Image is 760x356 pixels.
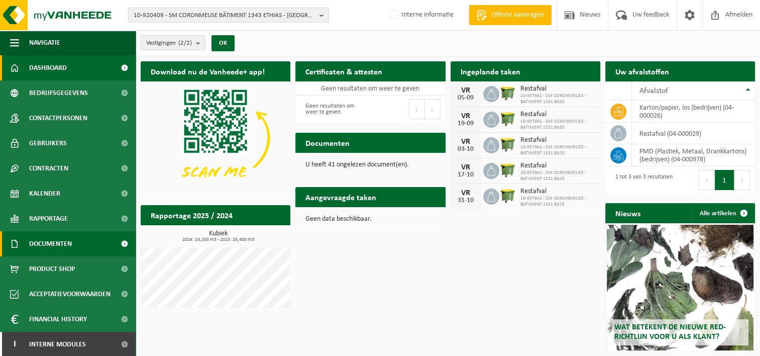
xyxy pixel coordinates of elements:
[456,86,476,95] div: VR
[29,206,68,231] span: Rapportage
[520,119,595,131] span: 10-937941 - SM CORONMEUSE - BATIMENT 1331 BASE
[305,161,435,168] p: U heeft 41 ongelezen document(en).
[610,169,673,191] div: 1 tot 3 van 3 resultaten
[499,136,516,153] img: WB-1100-HPE-GN-50
[387,8,454,23] label: Interne informatie
[639,87,668,95] span: Afvalstof
[215,225,289,245] a: Bekijk rapportage
[146,230,290,242] h3: Kubiek
[141,35,205,50] button: Vestigingen(2/2)
[134,8,315,23] span: 10-920409 - SM CORONMEUSE BÂTIMENT 1343 ETHIAS - [GEOGRAPHIC_DATA]
[734,170,750,190] button: Next
[141,61,275,81] h2: Download nu de Vanheede+ app!
[614,323,726,341] span: Wat betekent de nieuwe RED-richtlijn voor u als klant?
[300,98,365,120] div: Geen resultaten om weer te geven
[489,10,547,20] span: Offerte aanvragen
[520,196,595,208] span: 10-937941 - SM CORONMEUSE - BATIMENT 1331 BASE
[29,282,111,307] span: Acceptatievoorwaarden
[520,144,595,156] span: 10-937941 - SM CORONMEUSE - BATIMENT 1331 BASE
[499,161,516,179] img: WB-1100-HPE-GN-50
[295,133,360,152] h2: Documenten
[29,156,68,181] span: Contracten
[295,187,386,207] h2: Aangevraagde taken
[456,138,476,146] div: VR
[605,203,650,223] h2: Nieuws
[425,99,441,119] button: Next
[211,35,235,51] button: OK
[141,205,243,225] h2: Rapportage 2025 / 2024
[520,93,595,105] span: 10-937941 - SM CORONMEUSE - BATIMENT 1331 BASE
[178,40,192,46] count: (2/2)
[469,5,552,25] a: Offerte aanvragen
[451,61,530,81] h2: Ingeplande taken
[499,110,516,127] img: WB-1100-HPE-GN-50
[456,171,476,179] div: 17-10
[605,61,679,81] h2: Uw afvalstoffen
[456,95,476,102] div: 05-09
[409,99,425,119] button: Previous
[456,189,476,197] div: VR
[520,188,595,196] span: Restafval
[29,30,60,55] span: Navigatie
[499,187,516,204] img: WB-1100-HPE-GN-50
[632,144,755,166] td: PMD (Plastiek, Metaal, Drankkartons) (bedrijven) (04-000978)
[29,131,67,156] span: Gebruikers
[29,231,72,256] span: Documenten
[456,146,476,153] div: 03-10
[456,112,476,120] div: VR
[456,163,476,171] div: VR
[295,81,445,96] td: Geen resultaten om weer te geven
[146,36,192,51] span: Vestigingen
[692,203,754,223] a: Alle artikelen
[29,55,67,80] span: Dashboard
[141,81,290,194] img: Download de VHEPlus App
[146,237,290,242] span: 2024: 24,200 m3 - 2025: 26,400 m3
[520,162,595,170] span: Restafval
[29,256,75,282] span: Product Shop
[520,170,595,182] span: 10-937941 - SM CORONMEUSE - BATIMENT 1331 BASE
[29,307,87,332] span: Financial History
[632,101,755,123] td: karton/papier, los (bedrijven) (04-000026)
[29,181,60,206] span: Kalender
[607,225,753,350] a: Wat betekent de nieuwe RED-richtlijn voor u als klant?
[699,170,715,190] button: Previous
[456,197,476,204] div: 31-10
[632,123,755,144] td: restafval (04-000029)
[295,61,392,81] h2: Certificaten & attesten
[520,85,595,93] span: Restafval
[520,136,595,144] span: Restafval
[715,170,734,190] button: 1
[520,111,595,119] span: Restafval
[305,216,435,223] p: Geen data beschikbaar.
[456,120,476,127] div: 19-09
[29,106,87,131] span: Contactpersonen
[29,80,88,106] span: Bedrijfsgegevens
[128,8,329,23] button: 10-920409 - SM CORONMEUSE BÂTIMENT 1343 ETHIAS - [GEOGRAPHIC_DATA]
[499,84,516,102] img: WB-1100-HPE-GN-50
